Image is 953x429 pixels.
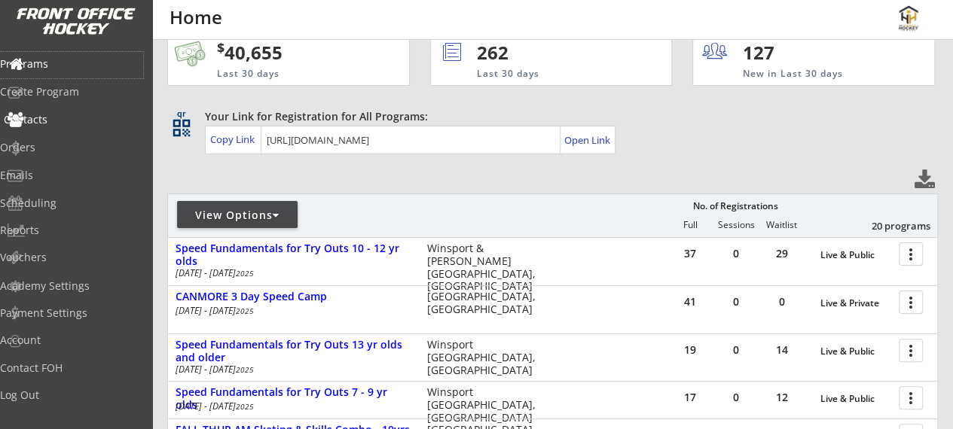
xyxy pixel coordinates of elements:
div: Your Link for Registration for All Programs: [205,109,891,124]
div: [GEOGRAPHIC_DATA], [GEOGRAPHIC_DATA] [426,291,545,316]
div: 262 [477,40,622,65]
button: more_vert [899,242,923,266]
div: 19 [667,345,713,355]
div: Contacts [4,114,139,125]
a: Open Link [564,129,612,151]
div: Live & Private [820,298,891,309]
div: 29 [759,248,805,259]
div: 0 [713,345,759,355]
div: 0 [713,248,759,259]
div: 40,655 [217,40,362,65]
div: Speed Fundamentals for Try Outs 7 - 9 yr olds [176,386,411,412]
div: 0 [759,297,805,307]
div: 17 [667,392,713,403]
div: Waitlist [759,220,805,230]
div: [DATE] - [DATE] [176,269,406,278]
button: more_vert [899,386,923,409]
div: Speed Fundamentals for Try Outs 10 - 12 yr olds [176,242,411,268]
div: 0 [713,297,759,307]
div: CANMORE 3 Day Speed Camp [176,291,411,303]
button: more_vert [899,291,923,314]
div: 20 programs [852,219,930,233]
em: 2025 [236,268,254,278]
div: Live & Public [820,346,891,357]
div: Sessions [714,220,759,230]
div: Last 30 days [217,68,345,81]
div: 12 [759,392,805,403]
div: 0 [713,392,759,403]
div: Copy Link [210,132,258,146]
div: Live & Public [820,250,891,260]
div: New in Last 30 days [742,68,864,81]
button: qr_code [170,117,193,139]
sup: $ [217,38,225,56]
em: 2025 [236,306,254,316]
div: Open Link [564,134,612,147]
div: 14 [759,345,805,355]
div: [DATE] - [DATE] [176,365,406,374]
div: Live & Public [820,394,891,404]
div: [DATE] - [DATE] [176,306,406,315]
div: No. of Registrations [689,201,783,211]
div: 37 [667,248,713,259]
div: 41 [667,297,713,307]
em: 2025 [236,401,254,412]
div: Winsport [GEOGRAPHIC_DATA], [GEOGRAPHIC_DATA] [426,386,545,424]
div: [DATE] - [DATE] [176,402,406,411]
div: Winsport & [PERSON_NAME][GEOGRAPHIC_DATA], [GEOGRAPHIC_DATA] [426,242,545,293]
div: 127 [742,40,835,65]
div: qr [172,109,190,119]
div: View Options [177,208,298,223]
em: 2025 [236,364,254,375]
div: Speed Fundamentals for Try Outs 13 yr olds and older [176,339,411,364]
div: Winsport [GEOGRAPHIC_DATA], [GEOGRAPHIC_DATA] [426,339,545,376]
div: Full [668,220,713,230]
div: Last 30 days [477,68,610,81]
button: more_vert [899,339,923,362]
